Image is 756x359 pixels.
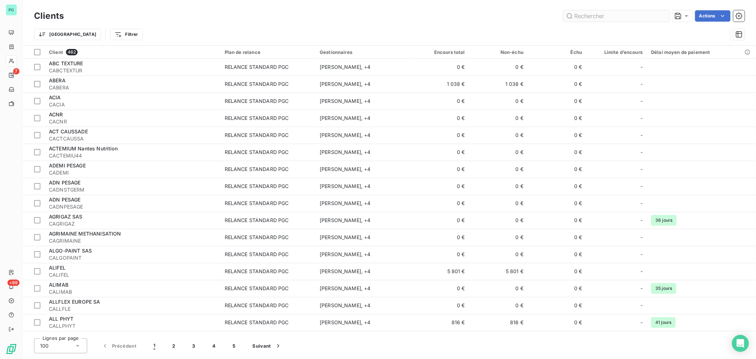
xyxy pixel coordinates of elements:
span: 1 [153,342,155,349]
span: CACTEMIU44 [49,152,216,159]
div: [PERSON_NAME] , + 4 [320,166,406,173]
td: 0 € [528,59,586,76]
div: RELANCE STANDARD PGC [225,200,289,207]
td: 0 € [528,314,586,331]
span: 35 jours [651,283,676,294]
div: RELANCE STANDARD PGC [225,81,289,88]
div: RELANCE STANDARD PGC [225,183,289,190]
td: 0 € [411,212,469,229]
span: - [640,183,643,190]
td: 0 € [469,331,528,348]
td: 0 € [469,110,528,127]
span: - [640,302,643,309]
div: [PERSON_NAME] , + 4 [320,285,406,292]
div: RELANCE STANDARD PGC [225,302,289,309]
td: 0 € [528,178,586,195]
td: 0 € [528,144,586,161]
input: Rechercher [563,10,670,22]
td: 0 € [528,229,586,246]
div: [PERSON_NAME] , + 4 [320,98,406,105]
td: 0 € [528,297,586,314]
td: 0 € [528,161,586,178]
span: 100 [40,342,49,349]
span: - [640,234,643,241]
img: Logo LeanPay [6,343,17,355]
span: ADN PESAGE [49,179,81,186]
span: CACNR [49,118,216,125]
td: 0 € [411,127,469,144]
td: 0 € [411,110,469,127]
div: [PERSON_NAME] , + 4 [320,268,406,275]
button: 2 [164,338,184,353]
td: 0 € [411,297,469,314]
button: Filtrer [110,29,142,40]
button: [GEOGRAPHIC_DATA] [34,29,101,40]
td: 1 038 € [411,76,469,93]
span: - [640,81,643,88]
td: 0 € [411,195,469,212]
span: ACT CAUSSADE [49,128,88,134]
td: 0 € [411,331,469,348]
a: 7 [6,70,17,81]
td: 0 € [411,161,469,178]
td: 0 € [528,212,586,229]
span: - [640,132,643,139]
span: ACNR [49,111,63,117]
span: CADNPESAGE [49,203,216,210]
span: - [640,200,643,207]
td: 0 € [469,212,528,229]
span: CAGRIGAZ [49,220,216,227]
span: 7 [13,68,19,74]
span: +99 [7,280,19,286]
div: RELANCE STANDARD PGC [225,285,289,292]
div: [PERSON_NAME] , + 4 [320,302,406,309]
div: Gestionnaires [320,49,406,55]
div: RELANCE STANDARD PGC [225,98,289,105]
span: CALGOPAINT [49,254,216,261]
span: CADEMI [49,169,216,176]
td: 0 € [469,297,528,314]
span: - [640,217,643,224]
span: ADEMI PESAGE [49,162,86,169]
td: 0 € [469,93,528,110]
span: CADNSTGERM [49,186,216,193]
td: 0 € [469,195,528,212]
td: 0 € [411,59,469,76]
span: - [640,149,643,156]
div: PG [6,4,17,16]
span: ALIMAB [49,282,68,288]
div: RELANCE STANDARD PGC [225,217,289,224]
td: 816 € [411,314,469,331]
span: - [640,98,643,105]
button: Actions [695,10,730,22]
span: 41 jours [651,317,676,328]
td: 0 € [528,93,586,110]
div: [PERSON_NAME] , + 4 [320,251,406,258]
div: [PERSON_NAME] , + 4 [320,63,406,71]
div: RELANCE STANDARD PGC [225,115,289,122]
div: [PERSON_NAME] , + 4 [320,132,406,139]
button: 3 [184,338,204,353]
td: 0 € [411,280,469,297]
td: 0 € [469,229,528,246]
div: Encours total [415,49,465,55]
td: 0 € [528,76,586,93]
span: AGRIGAZ SAS [49,214,83,220]
td: 5 801 € [469,263,528,280]
span: - [640,319,643,326]
span: 462 [66,49,78,55]
button: Suivant [244,338,290,353]
td: 0 € [528,280,586,297]
td: 0 € [469,161,528,178]
span: - [640,268,643,275]
td: 0 € [469,59,528,76]
span: CACTCAUSSA [49,135,216,142]
td: 816 € [469,314,528,331]
span: CAGRIMAINE [49,237,216,244]
div: [PERSON_NAME] , + 4 [320,217,406,224]
span: CALIMAB [49,288,216,296]
td: 0 € [411,229,469,246]
div: [PERSON_NAME] , + 4 [320,183,406,190]
span: - [640,63,643,71]
button: 5 [224,338,244,353]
